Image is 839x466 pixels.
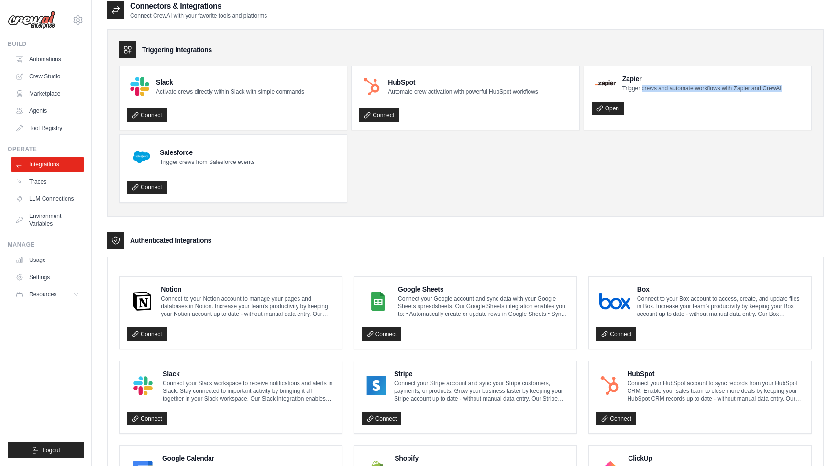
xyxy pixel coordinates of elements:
h4: Box [637,284,804,294]
img: Zapier Logo [595,80,616,86]
h4: Slack [156,77,304,87]
p: Connect to your Box account to access, create, and update files in Box. Increase your team’s prod... [637,295,804,318]
span: Logout [43,446,60,454]
a: Automations [11,52,84,67]
h4: Slack [163,369,334,379]
img: Logo [8,11,55,29]
img: Salesforce Logo [130,145,153,168]
img: Google Sheets Logo [365,292,391,311]
h4: Google Sheets [398,284,569,294]
img: Box Logo [599,292,630,311]
a: Settings [11,270,84,285]
a: LLM Connections [11,191,84,206]
div: Operate [8,145,84,153]
a: Environment Variables [11,208,84,231]
a: Connect [596,412,636,425]
a: Connect [596,327,636,341]
p: Connect CrewAI with your favorite tools and platforms [130,12,267,20]
h4: Salesforce [160,148,254,157]
a: Integrations [11,157,84,172]
img: HubSpot Logo [362,77,381,96]
h4: HubSpot [388,77,538,87]
h3: Authenticated Integrations [130,236,211,245]
a: Connect [362,327,402,341]
p: Connect your Slack workspace to receive notifications and alerts in Slack. Stay connected to impo... [163,379,334,402]
h4: Google Calendar [162,454,334,463]
a: Connect [127,412,167,425]
a: Usage [11,252,84,268]
a: Connect [127,327,167,341]
img: Slack Logo [130,376,156,395]
img: Stripe Logo [365,376,387,395]
p: Connect your Google account and sync data with your Google Sheets spreadsheets. Our Google Sheets... [398,295,569,318]
h4: Notion [161,284,334,294]
img: HubSpot Logo [599,376,620,395]
a: Marketplace [11,86,84,101]
button: Logout [8,442,84,458]
a: Connect [127,108,167,122]
a: Traces [11,174,84,189]
a: Crew Studio [11,69,84,84]
h4: Stripe [394,369,569,379]
h2: Connectors & Integrations [130,0,267,12]
p: Activate crews directly within Slack with simple commands [156,88,304,96]
a: Connect [359,108,399,122]
h3: Triggering Integrations [142,45,212,54]
p: Connect your Stripe account and sync your Stripe customers, payments, or products. Grow your busi... [394,379,569,402]
p: Connect your HubSpot account to sync records from your HubSpot CRM. Enable your sales team to clo... [627,379,804,402]
h4: HubSpot [627,369,804,379]
button: Resources [11,287,84,302]
a: Agents [11,103,84,119]
a: Connect [127,181,167,194]
h4: Zapier [622,74,782,84]
a: Open [592,102,624,115]
span: Resources [29,291,56,298]
div: Manage [8,241,84,249]
a: Connect [362,412,402,425]
p: Trigger crews from Salesforce events [160,158,254,166]
img: Notion Logo [130,292,154,311]
p: Trigger crews and automate workflows with Zapier and CrewAI [622,85,782,92]
h4: ClickUp [628,454,804,463]
img: Slack Logo [130,77,149,96]
p: Automate crew activation with powerful HubSpot workflows [388,88,538,96]
div: Build [8,40,84,48]
p: Connect to your Notion account to manage your pages and databases in Notion. Increase your team’s... [161,295,334,318]
a: Tool Registry [11,120,84,136]
h4: Shopify [395,454,569,463]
